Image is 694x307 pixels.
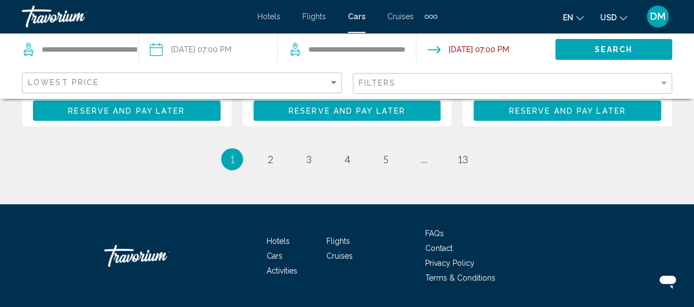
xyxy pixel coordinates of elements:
[427,33,509,66] button: Drop-off date: Aug 30, 2025 07:00 PM
[326,252,353,260] a: Cruises
[650,263,685,298] iframe: Button to launch messaging window
[306,153,312,165] span: 3
[33,103,221,115] a: Reserve and pay later
[253,101,441,121] button: Reserve and pay later
[600,13,617,22] span: USD
[353,72,673,95] button: Filter
[595,46,633,54] span: Search
[457,153,468,165] span: 13
[348,12,365,21] a: Cars
[425,244,453,253] a: Contact
[425,229,444,238] a: FAQs
[644,5,672,28] button: User Menu
[387,12,414,21] a: Cruises
[33,101,221,121] button: Reserve and pay later
[326,237,350,245] a: Flights
[421,153,427,165] span: ...
[104,239,214,272] a: Travorium
[22,5,246,27] a: Travorium
[68,107,185,115] span: Reserve and pay later
[473,101,661,121] button: Reserve and pay later
[28,78,99,87] span: Lowest Price
[383,153,388,165] span: 5
[425,273,495,282] a: Terms & Conditions
[650,11,665,22] span: DM
[28,79,338,88] mat-select: Sort by
[425,259,475,267] a: Privacy Policy
[229,153,235,165] span: 1
[359,79,396,87] span: Filters
[563,13,573,22] span: en
[150,33,232,66] button: Pickup date: Aug 25, 2025 07:00 PM
[473,103,661,115] a: Reserve and pay later
[555,39,672,59] button: Search
[253,103,441,115] a: Reserve and pay later
[302,12,326,21] a: Flights
[600,9,627,25] button: Change currency
[289,107,405,115] span: Reserve and pay later
[345,153,350,165] span: 4
[22,148,672,170] ul: Pagination
[267,252,283,260] a: Cars
[268,153,273,165] span: 2
[257,12,280,21] a: Hotels
[509,107,626,115] span: Reserve and pay later
[425,8,437,25] button: Extra navigation items
[267,237,290,245] a: Hotels
[563,9,584,25] button: Change language
[267,266,297,275] a: Activities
